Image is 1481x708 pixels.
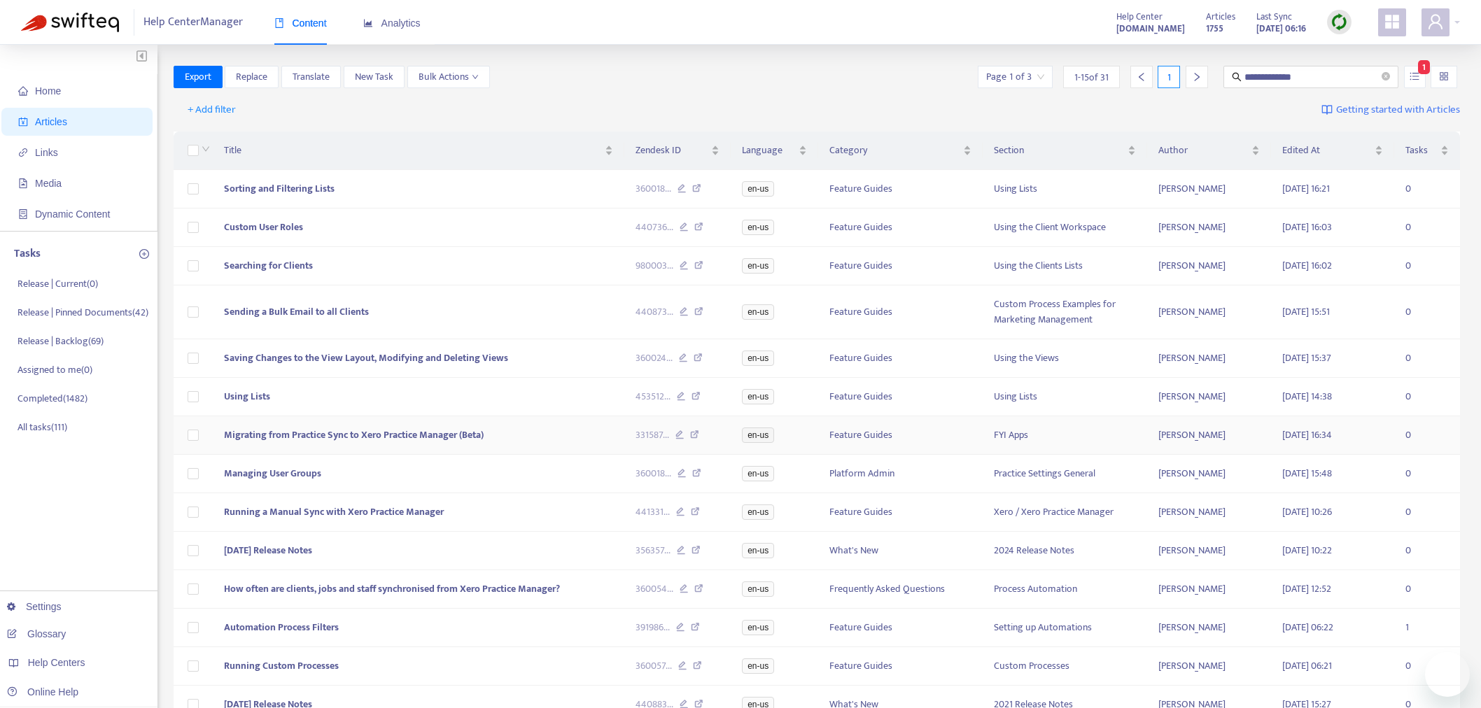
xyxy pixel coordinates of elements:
span: 1 [1418,60,1430,74]
td: 0 [1394,170,1460,208]
span: down [202,145,210,153]
span: en-us [742,304,774,320]
span: 453512 ... [636,389,671,404]
td: 0 [1394,493,1460,532]
span: area-chart [363,18,373,28]
p: Completed ( 1482 ) [17,391,87,406]
button: Bulk Actionsdown [407,66,490,88]
span: en-us [742,620,774,635]
span: Help Center Manager [143,9,243,36]
a: [DOMAIN_NAME] [1116,20,1185,36]
th: Edited At [1271,132,1394,170]
span: New Task [355,69,393,85]
td: Feature Guides [818,416,983,455]
span: Articles [35,116,67,127]
td: Practice Settings General [983,455,1147,493]
td: [PERSON_NAME] [1147,416,1270,455]
img: sync.dc5367851b00ba804db3.png [1331,13,1348,31]
p: Assigned to me ( 0 ) [17,362,92,377]
img: Swifteq [21,13,119,32]
td: 0 [1394,455,1460,493]
span: Last Sync [1256,9,1292,24]
td: 2024 Release Notes [983,532,1147,570]
span: close-circle [1382,72,1390,80]
td: [PERSON_NAME] [1147,378,1270,416]
td: Feature Guides [818,208,983,247]
strong: 1755 [1206,21,1223,36]
span: en-us [742,181,774,197]
a: Settings [7,601,62,612]
td: FYI Apps [983,416,1147,455]
span: Tasks [1405,143,1438,158]
span: file-image [18,178,28,188]
span: [DATE] 06:22 [1282,619,1333,635]
th: Title [213,132,624,170]
td: [PERSON_NAME] [1147,455,1270,493]
td: Process Automation [983,570,1147,609]
span: Dynamic Content [35,208,110,220]
td: 0 [1394,285,1460,339]
span: en-us [742,351,774,366]
span: close-circle [1382,71,1390,84]
td: Using the Clients Lists [983,247,1147,285]
span: Help Center [1116,9,1163,24]
span: Links [35,147,58,158]
a: Glossary [7,628,66,639]
span: Zendesk ID [636,143,708,158]
strong: [DOMAIN_NAME] [1116,21,1185,36]
span: Translate [293,69,330,85]
span: [DATE] 16:34 [1282,427,1332,443]
span: en-us [742,504,774,520]
span: [DATE] 10:22 [1282,542,1332,558]
span: book [274,18,284,28]
td: 0 [1394,208,1460,247]
td: Platform Admin [818,455,983,493]
span: 360024 ... [636,351,673,366]
td: Setting up Automations [983,609,1147,647]
p: Tasks [14,246,41,262]
button: New Task [344,66,405,88]
span: home [18,86,28,96]
span: 331587 ... [636,427,669,443]
th: Language [731,132,818,170]
span: Managing User Groups [224,465,321,481]
p: All tasks ( 111 ) [17,420,67,434]
td: Xero / Xero Practice Manager [983,493,1147,532]
button: unordered-list [1404,66,1426,88]
span: appstore [1384,13,1401,30]
th: Zendesk ID [624,132,731,170]
td: Custom Process Examples for Marketing Management [983,285,1147,339]
td: Frequently Asked Questions [818,570,983,609]
span: right [1192,72,1202,82]
span: Category [829,143,960,158]
th: Tasks [1394,132,1460,170]
strong: [DATE] 06:16 [1256,21,1306,36]
span: Bulk Actions [419,69,479,85]
span: [DATE] 15:37 [1282,350,1331,366]
td: Feature Guides [818,339,983,378]
span: Home [35,85,61,97]
td: 0 [1394,570,1460,609]
span: [DATE] 15:51 [1282,304,1330,320]
td: Feature Guides [818,170,983,208]
span: [DATE] 16:21 [1282,180,1330,197]
td: What's New [818,532,983,570]
button: Translate [281,66,341,88]
td: [PERSON_NAME] [1147,285,1270,339]
span: 360018 ... [636,181,671,197]
span: Content [274,17,327,29]
span: en-us [742,389,774,404]
td: 0 [1394,247,1460,285]
span: 391986 ... [636,620,670,635]
td: Custom Processes [983,647,1147,686]
span: Automation Process Filters [224,619,339,635]
td: Feature Guides [818,609,983,647]
span: 440736 ... [636,220,673,235]
td: Feature Guides [818,378,983,416]
span: Replace [236,69,267,85]
span: user [1427,13,1444,30]
span: 360054 ... [636,581,673,597]
button: Replace [225,66,279,88]
span: [DATE] 14:38 [1282,388,1332,404]
td: Using the Views [983,339,1147,378]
